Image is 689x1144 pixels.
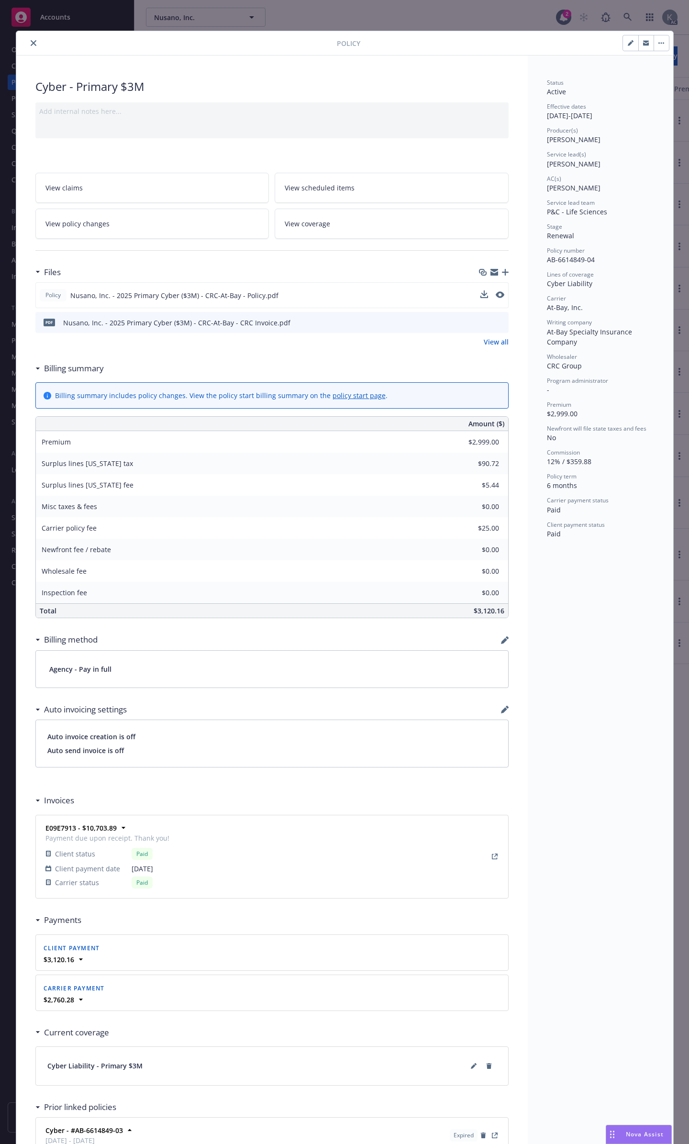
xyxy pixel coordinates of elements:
span: View scheduled items [285,183,355,193]
div: Paid [132,877,153,889]
span: pdf [44,319,55,326]
span: Carrier status [55,877,99,888]
span: Lines of coverage [547,270,594,278]
span: Newfront will file state taxes and fees [547,424,646,433]
span: Amount ($) [468,419,504,429]
h3: Billing method [44,633,98,646]
span: Client status [55,849,95,859]
strong: E09E7913 - $10,703.89 [45,823,117,833]
span: Misc taxes & fees [42,502,97,511]
span: Service lead(s) [547,150,586,158]
span: Payment due upon receipt. Thank you! [45,833,169,843]
input: 0.00 [443,500,505,514]
span: Expired [454,1131,474,1140]
span: [PERSON_NAME] [547,159,600,168]
span: Policy [44,291,63,300]
a: View all [484,337,509,347]
span: AB-6614849-04 [547,255,595,264]
div: Prior linked policies [35,1101,116,1113]
button: download file [480,290,488,300]
span: [DATE] [132,864,169,874]
button: preview file [496,290,504,300]
span: [PERSON_NAME] [547,135,600,144]
span: Carrier policy fee [42,523,97,533]
div: Invoices [35,794,74,807]
button: download file [481,318,489,328]
button: download file [480,290,488,298]
span: Paid [547,529,561,538]
span: Wholesaler [547,353,577,361]
div: Cyber Liability [547,278,654,289]
span: Producer(s) [547,126,578,134]
input: 0.00 [443,456,505,471]
strong: Cyber - #AB-6614849-03 [45,1126,123,1135]
span: AC(s) [547,175,561,183]
span: Surplus lines [US_STATE] fee [42,480,133,489]
span: 6 months [547,481,577,490]
span: Program administrator [547,377,608,385]
span: $3,120.16 [474,606,504,615]
span: At-Bay Specialty Insurance Company [547,327,634,346]
a: View claims [35,173,269,203]
span: Policy term [547,472,577,480]
span: Nova Assist [626,1130,664,1138]
span: Carrier payment [44,984,105,992]
div: Files [35,266,61,278]
span: Effective dates [547,102,586,111]
a: View coverage [275,209,509,239]
div: Cyber - Primary $3M [35,78,509,95]
div: Auto invoicing settings [35,703,127,716]
a: View Policy [489,1130,500,1141]
span: Renewal [547,231,574,240]
div: Payments [35,914,81,926]
span: Carrier payment status [547,496,609,504]
span: Client payment status [547,521,605,529]
span: [PERSON_NAME] [547,183,600,192]
div: Paid [132,848,153,860]
input: 0.00 [443,435,505,449]
h3: Auto invoicing settings [44,703,127,716]
span: Status [547,78,564,87]
span: View policy changes [45,219,110,229]
input: 0.00 [443,543,505,557]
div: Agency - Pay in full [36,651,508,688]
span: Wholesale fee [42,566,87,576]
span: Inspection fee [42,588,87,597]
span: Surplus lines [US_STATE] tax [42,459,133,468]
div: [DATE] - [DATE] [547,102,654,121]
a: View Invoice [489,851,500,862]
div: Billing summary includes policy changes. View the policy start billing summary on the . [55,390,388,400]
span: Stage [547,222,562,231]
div: Add internal notes here... [39,106,505,116]
h3: Files [44,266,61,278]
button: preview file [496,318,505,328]
span: View coverage [285,219,330,229]
div: Billing method [35,633,98,646]
h3: Invoices [44,794,74,807]
span: Newfront fee / rebate [42,545,111,554]
span: Active [547,87,566,96]
span: Carrier [547,294,566,302]
span: Paid [547,505,561,514]
a: View policy changes [35,209,269,239]
button: preview file [496,291,504,298]
span: Client payment date [55,864,120,874]
span: Writing company [547,318,592,326]
span: Policy [337,38,360,48]
span: Policy number [547,246,585,255]
a: policy start page [333,391,386,400]
span: 12% / $359.88 [547,457,591,466]
input: 0.00 [443,478,505,492]
span: View claims [45,183,83,193]
span: Commission [547,448,580,456]
button: Nova Assist [606,1125,672,1144]
span: Auto invoice creation is off [47,732,497,742]
button: close [28,37,39,49]
h3: Billing summary [44,362,104,375]
span: Nusano, Inc. - 2025 Primary Cyber ($3M) - CRC-At-Bay - Policy.pdf [70,290,278,300]
input: 0.00 [443,521,505,535]
div: Current coverage [35,1026,109,1039]
span: $2,999.00 [547,409,578,418]
span: No [547,433,556,442]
